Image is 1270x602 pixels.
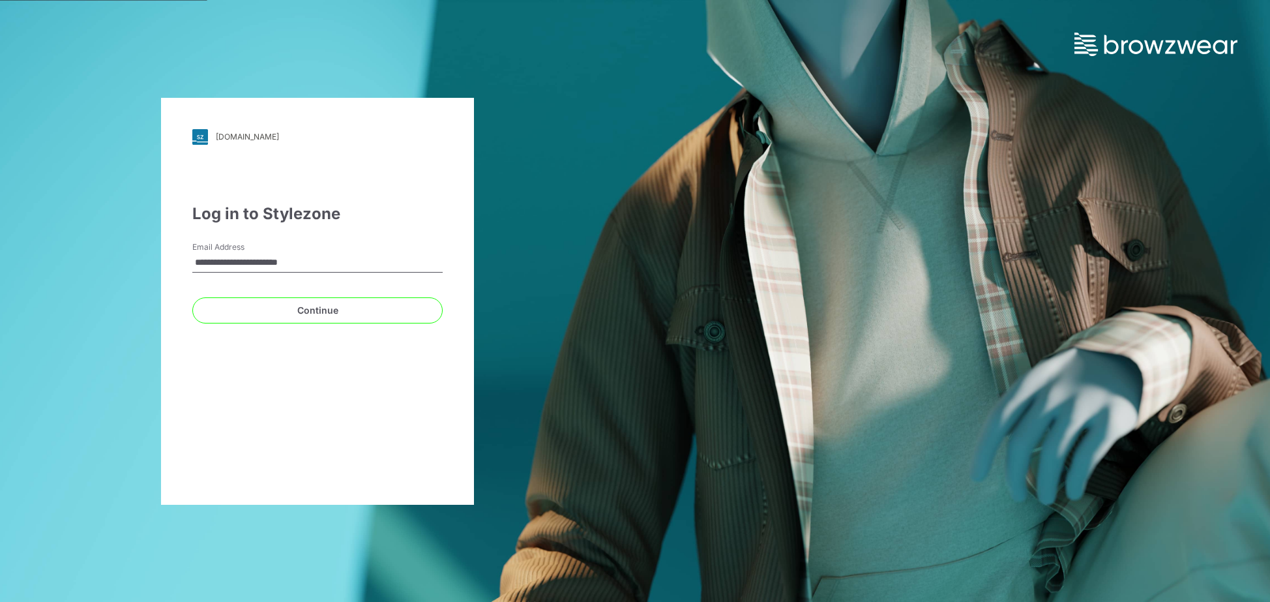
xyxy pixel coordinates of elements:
a: [DOMAIN_NAME] [192,129,443,145]
button: Continue [192,297,443,324]
label: Email Address [192,241,284,253]
div: Log in to Stylezone [192,202,443,226]
img: svg+xml;base64,PHN2ZyB3aWR0aD0iMjgiIGhlaWdodD0iMjgiIHZpZXdCb3g9IjAgMCAyOCAyOCIgZmlsbD0ibm9uZSIgeG... [192,129,208,145]
div: [DOMAIN_NAME] [216,132,279,142]
img: browzwear-logo.73288ffb.svg [1074,33,1237,56]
